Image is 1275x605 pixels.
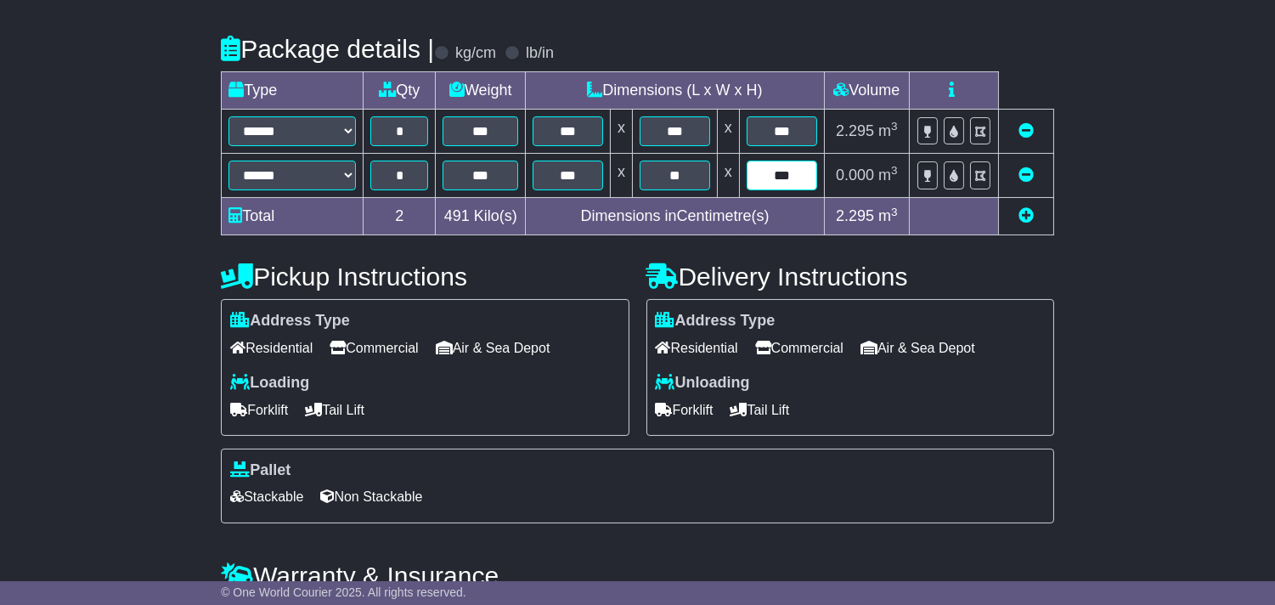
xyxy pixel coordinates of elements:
[455,44,496,63] label: kg/cm
[305,397,364,423] span: Tail Lift
[656,374,750,393] label: Unloading
[230,483,303,510] span: Stackable
[221,585,466,599] span: © One World Courier 2025. All rights reserved.
[836,207,874,224] span: 2.295
[878,122,898,139] span: m
[364,72,436,110] td: Qty
[611,110,633,154] td: x
[526,72,825,110] td: Dimensions (L x W x H)
[731,397,790,423] span: Tail Lift
[1018,167,1034,184] a: Remove this item
[755,335,843,361] span: Commercial
[836,122,874,139] span: 2.295
[230,397,288,423] span: Forklift
[221,35,434,63] h4: Package details |
[656,312,776,331] label: Address Type
[824,72,909,110] td: Volume
[230,461,291,480] label: Pallet
[891,206,898,218] sup: 3
[222,72,364,110] td: Type
[364,198,436,235] td: 2
[836,167,874,184] span: 0.000
[717,154,739,198] td: x
[878,207,898,224] span: m
[320,483,422,510] span: Non Stackable
[656,335,738,361] span: Residential
[221,263,629,291] h4: Pickup Instructions
[222,198,364,235] td: Total
[860,335,975,361] span: Air & Sea Depot
[330,335,418,361] span: Commercial
[436,72,526,110] td: Weight
[526,44,554,63] label: lb/in
[436,198,526,235] td: Kilo(s)
[878,167,898,184] span: m
[891,164,898,177] sup: 3
[436,335,550,361] span: Air & Sea Depot
[230,335,313,361] span: Residential
[717,110,739,154] td: x
[230,374,309,393] label: Loading
[230,312,350,331] label: Address Type
[656,397,714,423] span: Forklift
[891,120,898,133] sup: 3
[221,562,1054,590] h4: Warranty & Insurance
[526,198,825,235] td: Dimensions in Centimetre(s)
[1018,207,1034,224] a: Add new item
[444,207,470,224] span: 491
[1018,122,1034,139] a: Remove this item
[611,154,633,198] td: x
[646,263,1054,291] h4: Delivery Instructions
